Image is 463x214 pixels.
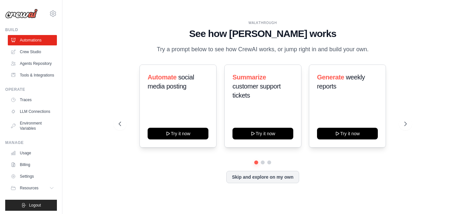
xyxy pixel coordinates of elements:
[8,35,57,45] a: Automations
[232,83,281,99] span: customer support tickets
[232,74,266,81] span: Summarize
[8,58,57,69] a: Agents Repository
[8,106,57,117] a: LLM Connections
[29,203,41,208] span: Logout
[119,20,407,25] div: WALKTHROUGH
[119,28,407,40] h1: See how [PERSON_NAME] works
[232,128,293,139] button: Try it now
[8,47,57,57] a: Crew Studio
[317,128,378,139] button: Try it now
[8,183,57,193] button: Resources
[148,74,194,90] span: social media posting
[8,70,57,80] a: Tools & Integrations
[8,148,57,158] a: Usage
[8,95,57,105] a: Traces
[8,118,57,134] a: Environment Variables
[8,171,57,182] a: Settings
[5,140,57,145] div: Manage
[8,160,57,170] a: Billing
[148,128,208,139] button: Try it now
[5,9,38,18] img: Logo
[148,74,177,81] span: Automate
[5,87,57,92] div: Operate
[153,45,372,54] p: Try a prompt below to see how CrewAI works, or jump right in and build your own.
[5,27,57,32] div: Build
[226,171,299,183] button: Skip and explore on my own
[5,200,57,211] button: Logout
[317,74,344,81] span: Generate
[20,185,38,191] span: Resources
